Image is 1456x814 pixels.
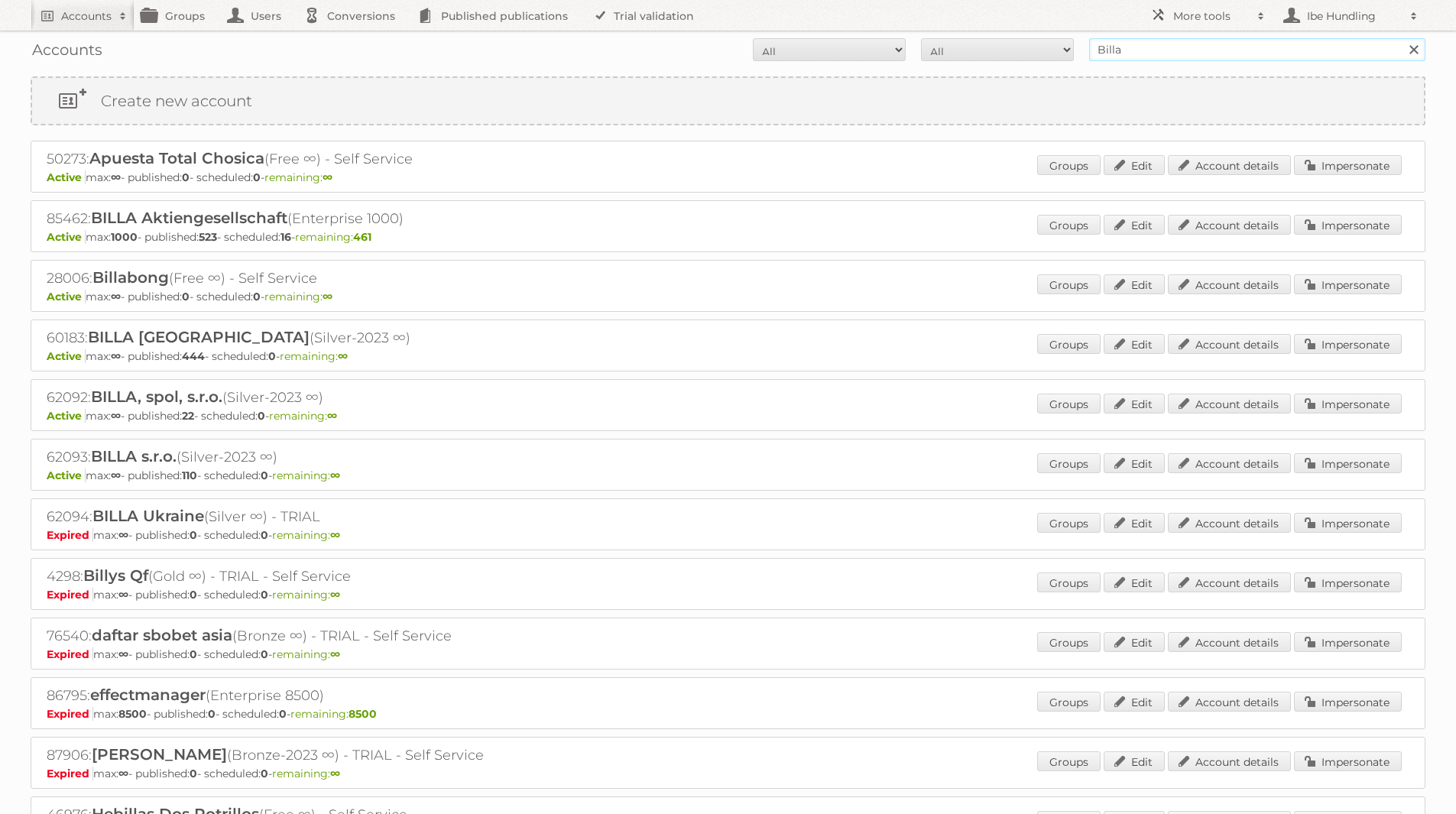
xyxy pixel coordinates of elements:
strong: 0 [261,588,268,602]
strong: ∞ [338,349,348,363]
h2: 76540: (Bronze ∞) - TRIAL - Self Service [47,626,582,646]
span: Expired [47,707,93,721]
strong: 0 [190,528,197,542]
strong: 1000 [111,230,138,244]
p: max: - published: - scheduled: - [47,588,1409,602]
strong: ∞ [327,409,337,423]
a: Account details [1168,334,1291,354]
span: Expired [47,528,93,542]
strong: 0 [190,588,197,602]
span: remaining: [269,409,337,423]
strong: ∞ [111,469,121,482]
a: Impersonate [1294,334,1402,354]
a: Edit [1104,572,1165,592]
span: BILLA [GEOGRAPHIC_DATA] [88,328,310,346]
span: remaining: [272,647,340,661]
h2: 86795: (Enterprise 8500) [47,686,582,705]
h2: 28006: (Free ∞) - Self Service [47,268,582,288]
p: max: - published: - scheduled: - [47,409,1409,423]
strong: 16 [280,230,291,244]
span: BILLA, spol, s.r.o. [91,388,222,406]
strong: 22 [182,409,194,423]
span: Active [47,170,86,184]
a: Edit [1104,453,1165,473]
p: max: - published: - scheduled: - [47,707,1409,721]
h2: 4298: (Gold ∞) - TRIAL - Self Service [47,566,582,586]
strong: 0 [258,409,265,423]
a: Edit [1104,751,1165,771]
a: Create new account [32,78,1424,124]
strong: 0 [182,290,190,303]
h2: 62094: (Silver ∞) - TRIAL [47,507,582,527]
a: Groups [1037,334,1101,354]
h2: Ibe Hundling [1303,8,1402,24]
a: Account details [1168,453,1291,473]
h2: 62093: (Silver-2023 ∞) [47,447,582,467]
span: BILLA s.r.o. [91,447,177,465]
span: Billys Qf [83,566,148,585]
a: Account details [1168,274,1291,294]
p: max: - published: - scheduled: - [47,349,1409,363]
strong: ∞ [323,170,332,184]
span: daftar sbobet asia [92,626,232,644]
span: Active [47,290,86,303]
h2: 60183: (Silver-2023 ∞) [47,328,582,348]
strong: 0 [261,767,268,780]
a: Edit [1104,274,1165,294]
a: Groups [1037,215,1101,235]
span: remaining: [272,767,340,780]
span: Expired [47,767,93,780]
a: Edit [1104,155,1165,175]
strong: ∞ [330,528,340,542]
strong: ∞ [111,290,121,303]
strong: 0 [253,170,261,184]
strong: ∞ [330,469,340,482]
h2: 85462: (Enterprise 1000) [47,209,582,229]
strong: ∞ [323,290,332,303]
h2: 87906: (Bronze-2023 ∞) - TRIAL - Self Service [47,745,582,765]
span: effectmanager [90,686,206,704]
a: Impersonate [1294,274,1402,294]
h2: 50273: (Free ∞) - Self Service [47,149,582,169]
a: Groups [1037,572,1101,592]
a: Impersonate [1294,692,1402,712]
strong: 0 [268,349,276,363]
a: Groups [1037,632,1101,652]
span: BILLA Ukraine [92,507,204,525]
span: Apuesta Total Chosica [89,149,264,167]
strong: 8500 [118,707,147,721]
strong: 0 [261,647,268,661]
span: Expired [47,647,93,661]
a: Account details [1168,692,1291,712]
strong: 0 [261,469,268,482]
a: Groups [1037,751,1101,771]
a: Impersonate [1294,453,1402,473]
a: Account details [1168,632,1291,652]
a: Impersonate [1294,632,1402,652]
a: Impersonate [1294,572,1402,592]
strong: ∞ [118,767,128,780]
strong: 0 [182,170,190,184]
span: Active [47,349,86,363]
span: remaining: [264,290,332,303]
a: Impersonate [1294,751,1402,771]
strong: ∞ [118,528,128,542]
p: max: - published: - scheduled: - [47,647,1409,661]
span: remaining: [264,170,332,184]
p: max: - published: - scheduled: - [47,767,1409,780]
span: BILLA Aktiengesellschaft [91,209,287,227]
a: Account details [1168,155,1291,175]
a: Account details [1168,215,1291,235]
a: Edit [1104,334,1165,354]
p: max: - published: - scheduled: - [47,170,1409,184]
p: max: - published: - scheduled: - [47,528,1409,542]
strong: 0 [279,707,287,721]
a: Groups [1037,513,1101,533]
span: Active [47,469,86,482]
h2: 62092: (Silver-2023 ∞) [47,388,582,407]
h2: More tools [1173,8,1250,24]
span: remaining: [272,588,340,602]
a: Groups [1037,453,1101,473]
span: remaining: [280,349,348,363]
p: max: - published: - scheduled: - [47,230,1409,244]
